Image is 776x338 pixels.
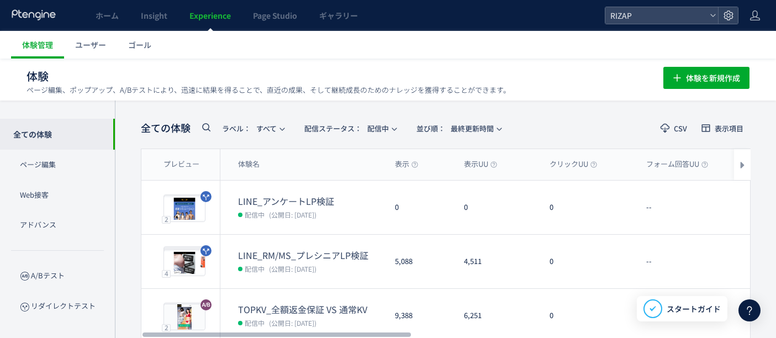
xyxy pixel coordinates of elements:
[464,159,497,170] span: 表示UU
[238,249,386,262] dt: LINE_RM/MS_プレシニアLP検証
[653,119,694,137] button: CSV
[386,181,455,234] div: 0
[215,119,291,137] button: ラベル：すべて
[269,264,316,273] span: (公開日: [DATE])
[269,210,316,219] span: (公開日: [DATE])
[395,159,418,170] span: 表示
[245,209,265,220] span: 配信中
[238,195,386,208] dt: LINE_アンケートLP検証
[663,67,749,89] button: 体験を新規作成
[128,39,151,50] span: ゴール
[164,196,205,221] img: c1f974ee7ad31572cd2d433f821ee2b71759139510667.jpeg
[238,303,386,316] dt: TOPKV_全額返金保証 VS 通常KV
[269,318,316,328] span: (公開日: [DATE])
[222,119,277,138] span: すべて
[141,121,191,135] span: 全ての体験
[686,67,740,89] span: 体験を新規作成
[245,263,265,274] span: 配信中
[409,119,508,137] button: 並び順：最終更新時間
[694,119,751,137] button: 表示項目
[141,10,167,21] span: Insight
[222,123,251,134] span: ラベル：
[163,159,199,170] span: プレビュー
[22,39,53,50] span: 体験管理
[162,215,171,223] div: 2
[238,159,260,170] span: 体験名
[541,235,637,288] div: 0
[455,235,541,288] div: 4,511
[164,304,205,330] img: 23f492a1b5de49e1743d904b4a69aca91756356061153.jpeg
[416,119,494,138] span: 最終更新時間
[550,159,597,170] span: クリックUU
[416,123,445,134] span: 並び順：
[27,68,639,84] h1: 体験
[253,10,297,21] span: Page Studio
[162,324,171,331] div: 2
[75,39,106,50] span: ユーザー
[304,123,362,134] span: 配信ステータス​：
[667,303,721,315] span: スタートガイド
[674,125,687,132] span: CSV
[455,181,541,234] div: 0
[164,250,205,276] img: d09c5364f3dd47d67b9053fff4ccfd591756457247920.jpeg
[245,317,265,328] span: 配信中
[319,10,358,21] span: ギャラリー
[27,85,510,95] p: ページ編集、ポップアップ、A/Bテストにより、迅速に結果を得ることで、直近の成果、そして継続成長のためのナレッジを獲得することができます。
[304,119,389,138] span: 配信中
[189,10,231,21] span: Experience
[607,7,705,24] span: RIZAP
[162,270,171,277] div: 4
[715,125,743,132] span: 表示項目
[386,235,455,288] div: 5,088
[646,159,708,170] span: フォーム回答UU
[297,119,403,137] button: 配信ステータス​：配信中
[96,10,119,21] span: ホーム
[541,181,637,234] div: 0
